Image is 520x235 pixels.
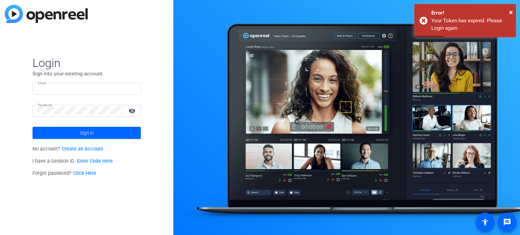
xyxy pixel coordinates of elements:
span: I have a Session ID. [32,158,113,164]
a: Enter Code Here [77,158,113,164]
a: Create an Account [62,146,103,152]
span: Login [32,56,141,70]
span: No account? [32,146,103,152]
mat-icon: message [503,218,511,226]
mat-icon: visibility_off [125,106,141,116]
span: × [509,8,513,16]
button: Sign in [32,127,141,139]
button: Close [509,7,513,17]
span: Forgot password? [32,170,96,176]
input: Enter Email Address [38,85,135,93]
div: Your Token has expired. Please Login again [431,17,511,32]
a: Click Here [73,170,96,176]
mat-label: Email [38,81,46,85]
div: Error! [431,9,511,17]
p: Sign into your existing account. [32,70,141,77]
mat-label: Password [38,103,52,107]
mat-icon: accessibility [481,218,489,226]
span: Sign in [80,124,94,141]
img: blue-gradient.svg [5,5,88,23]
